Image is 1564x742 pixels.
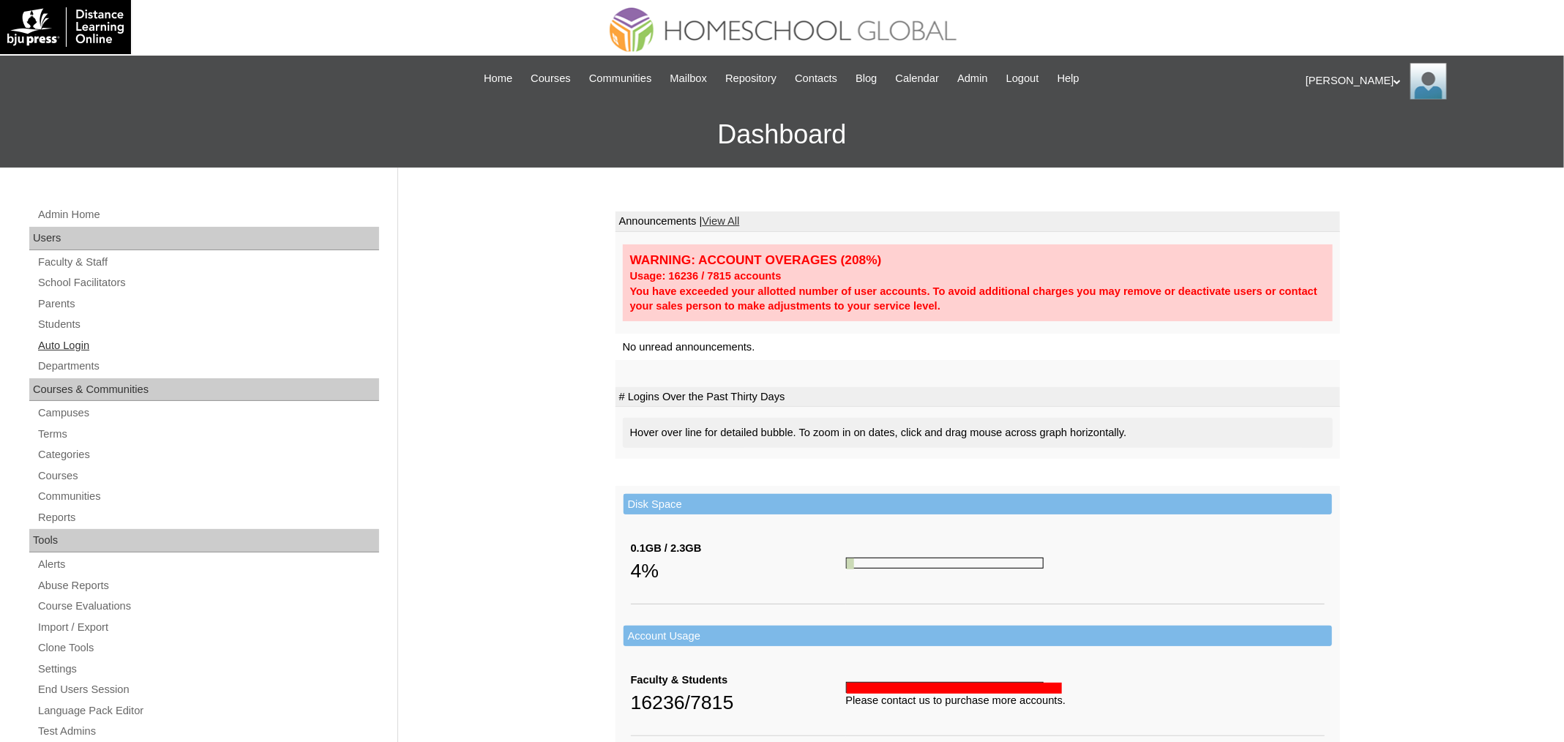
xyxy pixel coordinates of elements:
[37,337,379,355] a: Auto Login
[37,555,379,574] a: Alerts
[37,357,379,375] a: Departments
[523,70,578,87] a: Courses
[37,446,379,464] a: Categories
[663,70,715,87] a: Mailbox
[37,577,379,595] a: Abuse Reports
[616,334,1340,361] td: No unread announcements.
[702,215,739,227] a: View All
[856,70,877,87] span: Blog
[37,404,379,422] a: Campuses
[624,494,1332,515] td: Disk Space
[950,70,995,87] a: Admin
[37,206,379,224] a: Admin Home
[795,70,837,87] span: Contacts
[1050,70,1087,87] a: Help
[624,626,1332,647] td: Account Usage
[630,284,1325,314] div: You have exceeded your allotted number of user accounts. To avoid additional charges you may remo...
[37,274,379,292] a: School Facilitators
[787,70,845,87] a: Contacts
[1006,70,1039,87] span: Logout
[37,681,379,699] a: End Users Session
[37,315,379,334] a: Students
[37,660,379,678] a: Settings
[29,378,379,402] div: Courses & Communities
[37,295,379,313] a: Parents
[29,227,379,250] div: Users
[37,722,379,741] a: Test Admins
[37,425,379,443] a: Terms
[725,70,777,87] span: Repository
[476,70,520,87] a: Home
[37,702,379,720] a: Language Pack Editor
[37,509,379,527] a: Reports
[631,688,846,717] div: 16236/7815
[846,693,1325,708] div: Please contact us to purchase more accounts.
[37,597,379,615] a: Course Evaluations
[484,70,512,87] span: Home
[1410,63,1447,100] img: Ariane Ebuen
[37,467,379,485] a: Courses
[888,70,946,87] a: Calendar
[29,529,379,552] div: Tools
[896,70,939,87] span: Calendar
[616,387,1340,408] td: # Logins Over the Past Thirty Days
[848,70,884,87] a: Blog
[582,70,659,87] a: Communities
[7,7,124,47] img: logo-white.png
[623,418,1333,448] div: Hover over line for detailed bubble. To zoom in on dates, click and drag mouse across graph horiz...
[616,211,1340,232] td: Announcements |
[1306,63,1549,100] div: [PERSON_NAME]
[999,70,1047,87] a: Logout
[670,70,708,87] span: Mailbox
[630,252,1325,269] div: WARNING: ACCOUNT OVERAGES (208%)
[37,618,379,637] a: Import / Export
[1058,70,1080,87] span: Help
[630,270,782,282] strong: Usage: 16236 / 7815 accounts
[631,541,846,556] div: 0.1GB / 2.3GB
[718,70,784,87] a: Repository
[631,556,846,585] div: 4%
[531,70,571,87] span: Courses
[7,102,1557,168] h3: Dashboard
[37,639,379,657] a: Clone Tools
[631,672,846,688] div: Faculty & Students
[37,487,379,506] a: Communities
[957,70,988,87] span: Admin
[37,253,379,271] a: Faculty & Staff
[589,70,652,87] span: Communities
